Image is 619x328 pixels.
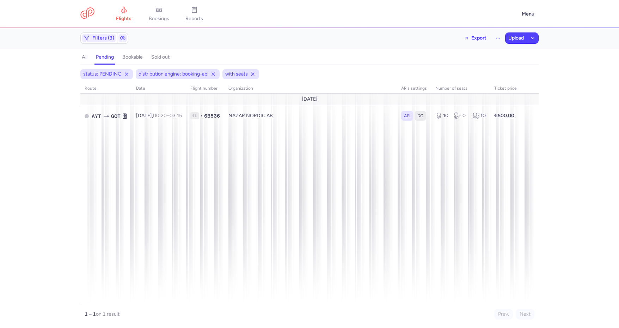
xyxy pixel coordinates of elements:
span: with seats [225,71,248,78]
a: bookings [141,6,177,22]
div: 0 [454,112,467,119]
time: 03:15 [170,113,182,119]
a: flights [106,6,141,22]
strong: 1 – 1 [85,311,96,317]
span: API [404,112,410,119]
div: 10 [435,112,448,119]
span: [DATE], [136,113,182,119]
strong: €500.00 [494,113,514,119]
span: Filters (3) [92,35,114,41]
a: reports [177,6,212,22]
button: Menu [517,7,539,21]
span: AYT [92,112,101,120]
span: Upload [508,35,524,41]
button: Next [516,309,534,320]
th: Ticket price [490,83,521,94]
span: [DATE] [302,96,318,102]
th: route [80,83,132,94]
h4: bookable [122,54,143,60]
th: APIs settings [397,83,431,94]
th: number of seats [431,83,490,94]
span: • [200,112,203,119]
h4: pending [96,54,114,60]
th: Flight number [186,83,224,94]
span: distribution engine: booking-api [139,71,208,78]
h4: sold out [151,54,170,60]
span: Export [471,35,486,41]
a: CitizenPlane red outlined logo [80,7,94,20]
button: Prev. [494,309,513,320]
span: 1L [190,112,199,119]
h4: all [82,54,87,60]
span: DC [417,112,423,119]
div: 10 [473,112,486,119]
button: Export [459,32,491,44]
span: reports [185,16,203,22]
button: Filters (3) [81,33,117,43]
span: – [153,113,182,119]
button: Upload [505,33,527,43]
span: GOT [111,112,121,120]
th: date [132,83,186,94]
th: organization [224,83,397,94]
span: status: PENDING [83,71,122,78]
time: 00:20 [153,113,167,119]
span: bookings [149,16,169,22]
span: 6B536 [204,112,220,119]
span: flights [116,16,131,22]
span: on 1 result [96,311,119,317]
td: NAZAR NORDIC AB [224,105,397,127]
